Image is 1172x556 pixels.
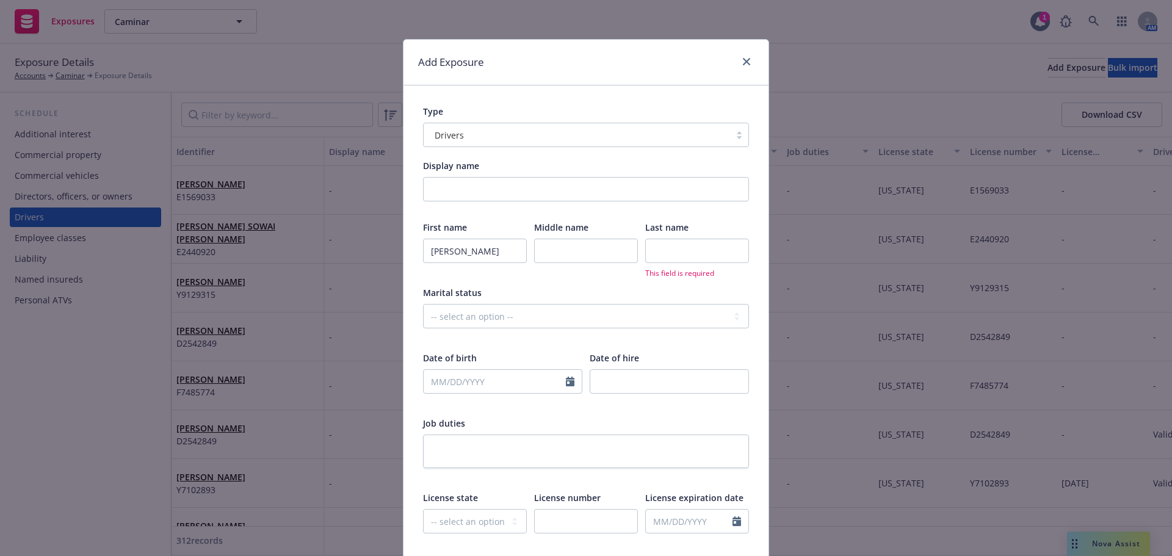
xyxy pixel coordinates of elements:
svg: Calendar [566,377,574,386]
span: Middle name [534,222,588,233]
input: MM/DD/YYYY [646,510,733,533]
svg: Calendar [733,516,741,526]
span: Job duties [423,417,465,429]
span: Marital status [423,287,482,298]
span: Date of birth [423,352,477,364]
span: Type [423,106,443,117]
input: MM/DD/YYYY [424,370,566,393]
span: License state [423,492,478,504]
span: Last name [645,222,689,233]
a: close [739,54,754,69]
span: License expiration date [645,492,743,504]
span: License number [534,492,601,504]
h1: Add Exposure [418,54,484,70]
span: Drivers [430,129,724,142]
span: Date of hire [590,352,639,364]
span: Display name [423,160,479,171]
span: Drivers [435,129,464,142]
span: First name [423,222,467,233]
span: This field is required [645,268,749,278]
